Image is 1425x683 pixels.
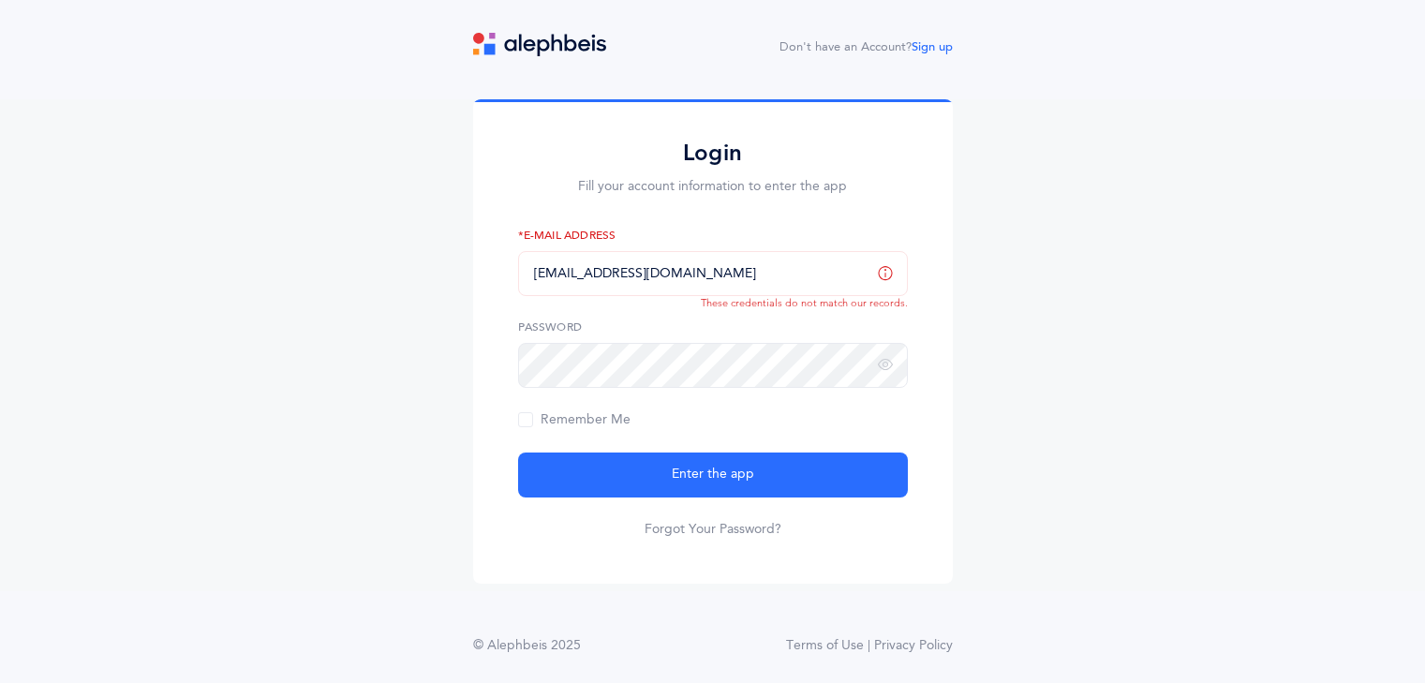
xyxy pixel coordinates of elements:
[518,412,631,427] span: Remember Me
[779,38,953,57] div: Don't have an Account?
[912,40,953,53] a: Sign up
[518,139,908,168] h2: Login
[473,33,606,56] img: logo.svg
[645,520,781,539] a: Forgot Your Password?
[518,453,908,497] button: Enter the app
[518,319,908,335] label: Password
[518,177,908,197] p: Fill your account information to enter the app
[473,636,581,656] div: © Alephbeis 2025
[786,636,953,656] a: Terms of Use | Privacy Policy
[518,227,908,244] label: *E-Mail Address
[672,465,754,484] span: Enter the app
[1331,589,1403,661] iframe: Drift Widget Chat Controller
[701,297,908,309] span: These credentials do not match our records.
